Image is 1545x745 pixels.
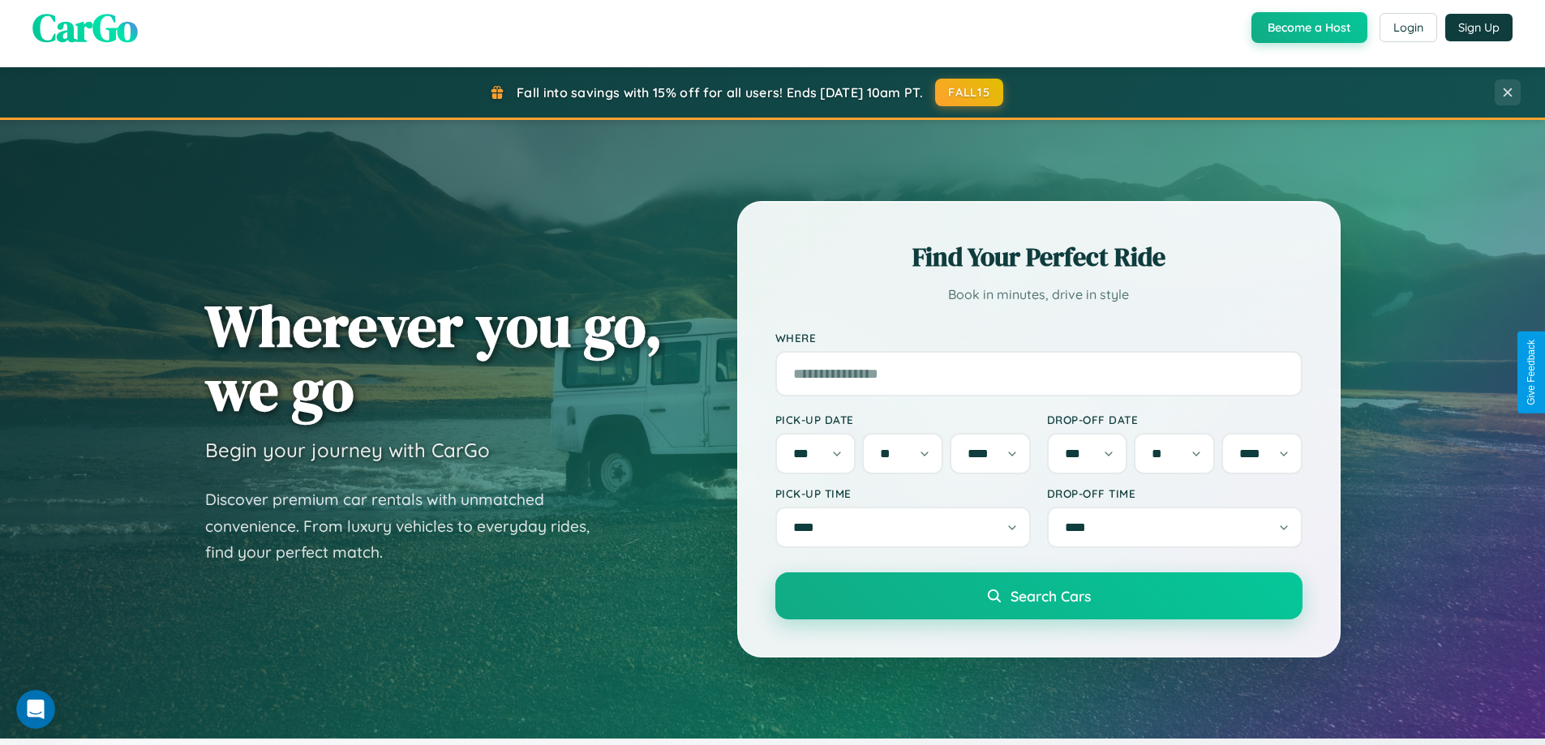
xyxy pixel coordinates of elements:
p: Book in minutes, drive in style [775,283,1303,306]
h2: Find Your Perfect Ride [775,239,1303,275]
span: CarGo [32,1,138,54]
label: Drop-off Time [1047,486,1303,500]
h3: Begin your journey with CarGo [205,438,490,462]
button: Become a Host [1251,12,1367,43]
p: Discover premium car rentals with unmatched convenience. From luxury vehicles to everyday rides, ... [205,486,611,566]
span: Fall into savings with 15% off for all users! Ends [DATE] 10am PT. [517,84,923,101]
label: Pick-up Time [775,486,1031,500]
label: Drop-off Date [1047,413,1303,426]
div: Give Feedback [1526,340,1537,405]
label: Where [775,331,1303,345]
button: Sign Up [1445,14,1513,41]
button: FALL15 [935,79,1003,106]
iframe: Intercom live chat [16,690,55,729]
h1: Wherever you go, we go [205,293,663,422]
span: Search Cars [1011,587,1091,605]
button: Login [1380,13,1437,42]
label: Pick-up Date [775,413,1031,426]
button: Search Cars [775,572,1303,619]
